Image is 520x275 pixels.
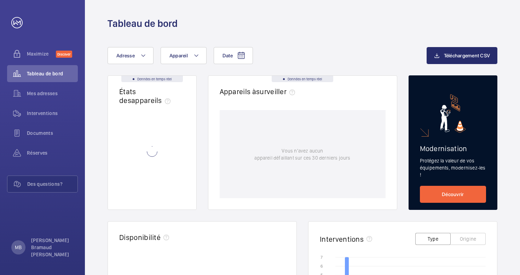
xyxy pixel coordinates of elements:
[108,47,154,64] button: Adresse
[27,110,78,117] span: Interventions
[220,87,298,96] h2: Appareils à
[27,181,77,188] span: Des questions?
[27,70,78,77] span: Tableau de bord
[420,186,486,203] a: Découvrir
[56,51,72,58] span: Discover
[169,53,188,58] span: Appareil
[254,147,350,161] p: Vous n'avez aucun appareil défaillant sur ces 30 derniers jours
[31,237,74,258] p: [PERSON_NAME] Bramaud [PERSON_NAME]
[119,233,161,242] h2: Disponibilité
[450,233,486,245] button: Origine
[320,235,364,244] h2: Interventions
[214,47,253,64] button: Date
[420,157,486,178] p: Protégez la valeur de vos équipements, modernisez-les !
[415,233,451,245] button: Type
[320,264,323,269] text: 6
[420,144,486,153] h2: Modernisation
[119,87,173,105] h2: États des
[161,47,207,64] button: Appareil
[427,47,498,64] button: Téléchargement CSV
[27,130,78,137] span: Documents
[27,90,78,97] span: Mes adresses
[108,17,178,30] h1: Tableau de bord
[121,76,183,82] div: Données en temps réel
[320,255,323,260] text: 7
[15,244,22,251] p: MB
[256,87,298,96] span: surveiller
[440,94,466,133] img: marketing-card.svg
[444,53,490,58] span: Téléchargement CSV
[131,96,173,105] span: appareils
[27,50,56,57] span: Maximize
[116,53,135,58] span: Adresse
[27,149,78,156] span: Réserves
[223,53,233,58] span: Date
[272,76,333,82] div: Données en temps réel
